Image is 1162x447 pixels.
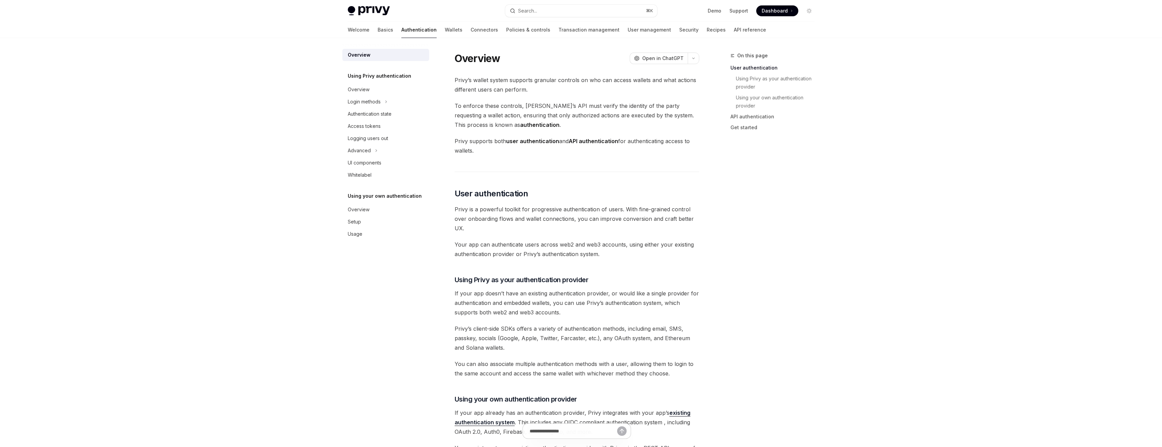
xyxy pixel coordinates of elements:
a: Support [729,7,748,14]
a: Setup [342,216,429,228]
a: Using your own authentication provider [736,92,820,111]
a: Demo [708,7,721,14]
a: Get started [730,122,820,133]
a: Dashboard [756,5,798,16]
a: Authentication state [342,108,429,120]
span: You can also associate multiple authentication methods with a user, allowing them to login to the... [455,359,699,378]
div: Overview [348,206,369,214]
h5: Using Privy authentication [348,72,411,80]
a: User authentication [730,62,820,73]
div: Advanced [348,147,371,155]
strong: API authentication [569,138,618,144]
div: Search... [518,7,537,15]
a: UI components [342,157,429,169]
div: Whitelabel [348,171,372,179]
div: Login methods [348,98,381,106]
strong: authentication [520,121,559,128]
div: Overview [348,51,370,59]
h1: Overview [455,52,500,64]
div: Access tokens [348,122,381,130]
a: Whitelabel [342,169,429,181]
a: Connectors [471,22,498,38]
div: UI components [348,159,381,167]
a: Basics [378,22,393,38]
div: Overview [348,85,369,94]
a: Welcome [348,22,369,38]
button: Send message [617,426,627,436]
a: Wallets [445,22,462,38]
a: Using Privy as your authentication provider [736,73,820,92]
div: Usage [348,230,362,238]
a: Logging users out [342,132,429,144]
span: Dashboard [762,7,788,14]
span: Privy’s client-side SDKs offers a variety of authentication methods, including email, SMS, passke... [455,324,699,352]
span: On this page [737,52,768,60]
a: Transaction management [558,22,620,38]
a: User management [628,22,671,38]
a: Policies & controls [506,22,550,38]
div: Logging users out [348,134,388,142]
a: Overview [342,203,429,216]
span: To enforce these controls, [PERSON_NAME]’s API must verify the identity of the party requesting a... [455,101,699,130]
span: Using your own authentication provider [455,394,577,404]
strong: user authentication [506,138,559,144]
a: Recipes [707,22,726,38]
span: If your app doesn’t have an existing authentication provider, or would like a single provider for... [455,289,699,317]
button: Open in ChatGPT [630,53,688,64]
a: API reference [734,22,766,38]
span: Using Privy as your authentication provider [455,275,589,285]
a: Security [679,22,699,38]
h5: Using your own authentication [348,192,422,200]
div: Setup [348,218,361,226]
span: ⌘ K [646,8,653,14]
a: Access tokens [342,120,429,132]
span: Open in ChatGPT [642,55,684,62]
a: Authentication [401,22,437,38]
span: Privy’s wallet system supports granular controls on who can access wallets and what actions diffe... [455,75,699,94]
div: Authentication state [348,110,392,118]
span: User authentication [455,188,528,199]
a: API authentication [730,111,820,122]
a: Overview [342,83,429,96]
img: light logo [348,6,390,16]
span: Privy is a powerful toolkit for progressive authentication of users. With fine-grained control ov... [455,205,699,233]
button: Toggle dark mode [804,5,815,16]
a: Usage [342,228,429,240]
span: Privy supports both and for authenticating access to wallets. [455,136,699,155]
button: Search...⌘K [505,5,657,17]
span: Your app can authenticate users across web2 and web3 accounts, using either your existing authent... [455,240,699,259]
a: Overview [342,49,429,61]
span: If your app already has an authentication provider, Privy integrates with your app’s . This inclu... [455,408,699,436]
